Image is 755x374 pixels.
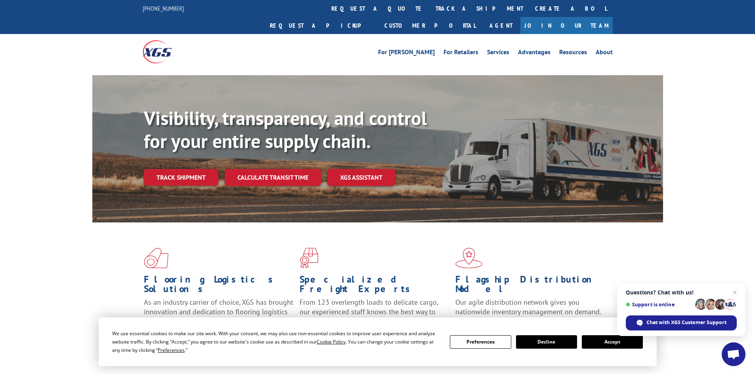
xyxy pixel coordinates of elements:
a: Join Our Team [520,17,613,34]
a: For Retailers [443,49,478,58]
span: Our agile distribution network gives you nationwide inventory management on demand. [455,298,601,316]
a: Services [487,49,509,58]
a: Advantages [518,49,550,58]
span: Support is online [626,302,692,308]
h1: Specialized Freight Experts [300,275,449,298]
h1: Flagship Distribution Model [455,275,605,298]
span: Cookie Policy [317,338,346,345]
b: Visibility, transparency, and control for your entire supply chain. [144,106,427,153]
div: Chat with XGS Customer Support [626,315,737,330]
span: Close chat [730,288,740,297]
p: From 123 overlength loads to delicate cargo, our experienced staff knows the best way to move you... [300,298,449,333]
a: Track shipment [144,169,218,186]
a: Customer Portal [378,17,482,34]
div: Open chat [722,342,745,366]
button: Accept [582,335,643,349]
a: [PHONE_NUMBER] [143,4,184,12]
h1: Flooring Logistics Solutions [144,275,294,298]
a: Calculate transit time [225,169,321,186]
button: Preferences [450,335,511,349]
a: Request a pickup [264,17,378,34]
a: About [596,49,613,58]
div: We use essential cookies to make our site work. With your consent, we may also use non-essential ... [112,329,440,354]
div: Cookie Consent Prompt [99,317,657,366]
button: Decline [516,335,577,349]
span: Questions? Chat with us! [626,289,737,296]
a: Resources [559,49,587,58]
span: Chat with XGS Customer Support [646,319,726,326]
span: Preferences [158,347,185,353]
a: Agent [482,17,520,34]
a: XGS ASSISTANT [327,169,395,186]
span: As an industry carrier of choice, XGS has brought innovation and dedication to flooring logistics... [144,298,293,326]
img: xgs-icon-focused-on-flooring-red [300,248,318,268]
img: xgs-icon-flagship-distribution-model-red [455,248,483,268]
img: xgs-icon-total-supply-chain-intelligence-red [144,248,168,268]
a: For [PERSON_NAME] [378,49,435,58]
